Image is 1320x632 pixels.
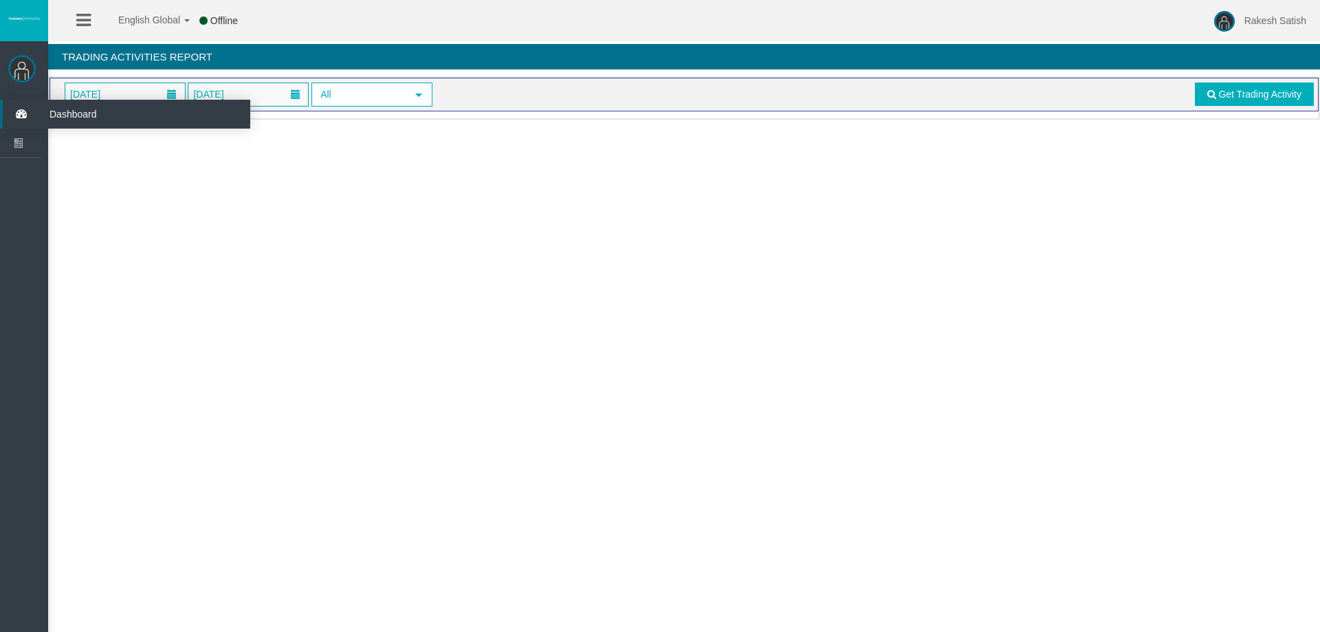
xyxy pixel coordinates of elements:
span: Rakesh Satish [1244,15,1306,26]
a: Dashboard [3,100,250,129]
span: English Global [100,14,180,25]
h4: Trading Activities Report [48,44,1320,69]
span: Offline [210,15,238,26]
span: Get Trading Activity [1218,89,1301,100]
span: [DATE] [189,85,228,104]
span: select [413,89,424,100]
span: [DATE] [66,85,104,104]
span: All [313,84,406,105]
img: logo.svg [7,16,41,21]
span: Dashboard [39,100,174,129]
img: user-image [1214,11,1235,32]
